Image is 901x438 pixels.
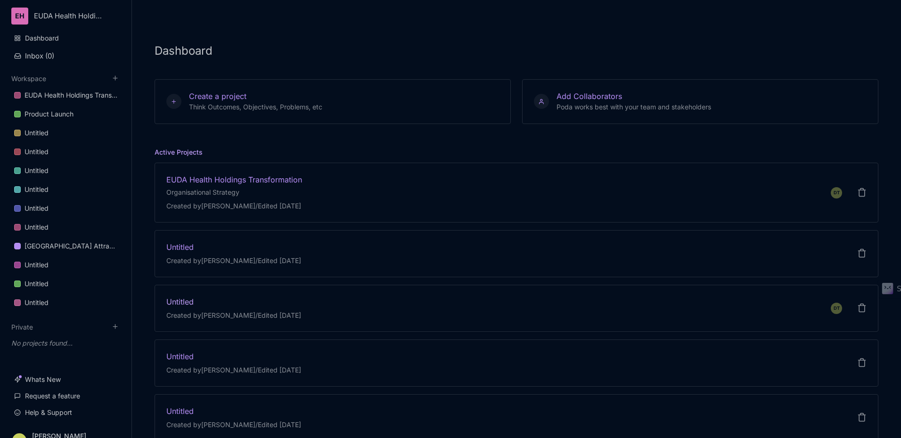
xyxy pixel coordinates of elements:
div: Untitled [25,278,49,289]
button: Workspace [11,74,46,83]
div: Untitled [25,297,49,308]
a: Untitled [8,124,123,142]
a: Whats New [8,371,123,388]
div: Created by [PERSON_NAME] / Edited [DATE] [166,201,302,211]
div: Untitled [8,294,123,312]
div: Untitled [25,184,49,195]
div: EH [11,8,28,25]
a: Untitled [8,181,123,198]
div: Created by [PERSON_NAME] / Edited [DATE] [166,420,301,430]
div: DT [831,187,842,198]
div: No projects found... [8,335,123,352]
div: Created by [PERSON_NAME] / Edited [DATE] [166,365,301,375]
div: Untitled [8,199,123,218]
div: Untitled [166,406,301,416]
h1: Dashboard [155,45,878,57]
a: Untitled [8,162,123,180]
div: Organisational Strategy [166,187,302,198]
div: Untitled [25,165,49,176]
div: EUDA Health Holdings [34,12,105,20]
a: Untitled [8,256,123,274]
div: Untitled [166,297,301,307]
div: Untitled [166,242,301,252]
button: Inbox (0) [8,48,123,64]
button: EHEUDA Health Holdings [11,8,120,25]
a: Product Launch [8,105,123,123]
div: DT [831,303,842,314]
a: EUDA Health Holdings Transformation [8,86,123,104]
a: Untitled [8,294,123,312]
button: Add Collaborators Poda works best with your team and stakeholders [522,79,878,124]
a: Dashboard [8,29,123,47]
a: [GEOGRAPHIC_DATA] Attractions App [8,237,123,255]
a: DTEUDA Health Holdings TransformationOrganisational StrategyCreated by[PERSON_NAME]/Edited [DATE] [155,163,878,222]
div: Created by [PERSON_NAME] / Edited [DATE] [166,311,301,320]
div: Untitled [25,259,49,271]
div: Untitled [25,146,49,157]
a: Untitled [8,218,123,236]
div: Workspace [8,83,123,315]
button: Private [11,323,33,331]
span: Add Collaborators [557,91,622,101]
a: Request a feature [8,387,123,405]
div: Created by [PERSON_NAME] / Edited [DATE] [166,256,301,265]
div: Untitled [25,127,49,139]
div: Private [8,332,123,355]
div: Untitled [8,162,123,180]
div: [GEOGRAPHIC_DATA] Attractions App [25,240,117,252]
span: Poda works best with your team and stakeholders [557,103,711,111]
div: Untitled [25,203,49,214]
div: EUDA Health Holdings Transformation [25,90,117,101]
div: EUDA Health Holdings Transformation [166,174,302,185]
a: DTUntitledCreated by[PERSON_NAME]/Edited [DATE] [155,285,878,332]
div: Untitled [8,181,123,199]
button: Create a project Think Outcomes, Objectives, Problems, etc [155,79,511,124]
h5: Active Projects [155,147,203,164]
div: Product Launch [25,108,74,120]
a: UntitledCreated by[PERSON_NAME]/Edited [DATE] [155,230,878,277]
div: EUDA Health Holdings Transformation [8,86,123,105]
span: Create a project [189,91,246,101]
a: Untitled [8,275,123,293]
a: UntitledCreated by[PERSON_NAME]/Edited [DATE] [155,339,878,387]
a: Untitled [8,143,123,161]
a: Help & Support [8,404,123,421]
div: Untitled [25,222,49,233]
div: Untitled [166,351,301,362]
span: Think Outcomes, Objectives, Problems, etc [189,103,322,111]
a: Untitled [8,199,123,217]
